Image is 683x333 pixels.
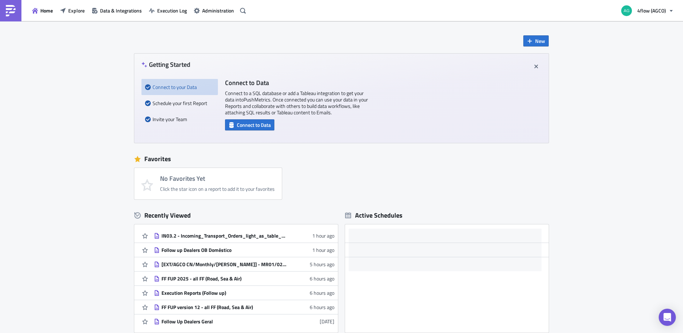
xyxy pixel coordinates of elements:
[312,232,334,239] time: 2025-10-02T15:35:25Z
[161,233,286,239] div: IN03.2 - Incoming_Transport_Orders_light_as_table_Report_CSV_BVS/GIMA, Daily (Fri), 0230 PM
[237,121,271,129] span: Connect to Data
[190,5,238,16] button: Administration
[161,275,286,282] div: FF FUP 2025 - all FF (Road, Sea & Air)
[310,303,334,311] time: 2025-10-02T11:21:12Z
[5,5,16,16] img: PushMetrics
[523,35,549,46] button: New
[68,7,85,14] span: Explore
[134,210,338,221] div: Recently Viewed
[310,260,334,268] time: 2025-10-02T12:01:26Z
[100,7,142,14] span: Data & Integrations
[160,175,275,182] h4: No Favorites Yet
[345,211,403,219] div: Active Schedules
[145,5,190,16] button: Execution Log
[161,304,286,310] div: FF FUP version 12 - all FF (Road, Sea & Air)
[88,5,145,16] button: Data & Integrations
[154,243,334,257] a: Follow up Dealers OB Doméstico1 hour ago
[161,247,286,253] div: Follow up Dealers OB Doméstico
[145,79,214,95] div: Connect to your Data
[535,37,545,45] span: New
[320,318,334,325] time: 2025-10-01T13:49:41Z
[659,309,676,326] div: Open Intercom Messenger
[312,246,334,254] time: 2025-10-02T15:23:48Z
[154,286,334,300] a: Execution Reports (Follow up)6 hours ago
[202,7,234,14] span: Administration
[141,61,190,68] h4: Getting Started
[637,7,666,14] span: 4flow (AGCO)
[154,272,334,285] a: FF FUP 2025 - all FF (Road, Sea & Air)6 hours ago
[310,275,334,282] time: 2025-10-02T11:23:25Z
[225,120,274,128] a: Connect to Data
[161,318,286,325] div: Follow Up Dealers Geral
[145,111,214,127] div: Invite your Team
[161,290,286,296] div: Execution Reports (Follow up)
[134,154,549,164] div: Favorites
[617,3,678,19] button: 4flow (AGCO)
[157,7,187,14] span: Execution Log
[160,186,275,192] div: Click the star icon on a report to add it to your favorites
[225,79,368,86] h4: Connect to Data
[154,257,334,271] a: [EXT/AGCO CN/Monthly/[PERSON_NAME]] - MR01/02/03 Monthly Supplier Performance Input Report_CN AGC...
[29,5,56,16] button: Home
[40,7,53,14] span: Home
[161,261,286,268] div: [EXT/AGCO CN/Monthly/[PERSON_NAME]] - MR01/02/03 Monthly Supplier Performance Input Report_CN AGC...
[310,289,334,297] time: 2025-10-02T11:22:47Z
[154,300,334,314] a: FF FUP version 12 - all FF (Road, Sea & Air)6 hours ago
[620,5,633,17] img: Avatar
[225,119,274,130] button: Connect to Data
[154,229,334,243] a: IN03.2 - Incoming_Transport_Orders_light_as_table_Report_CSV_BVS/GIMA, Daily (Fri), 0230 PM1 hour...
[145,95,214,111] div: Schedule your first Report
[225,90,368,116] p: Connect to a SQL database or add a Tableau integration to get your data into PushMetrics . Once c...
[56,5,88,16] button: Explore
[154,314,334,328] a: Follow Up Dealers Geral[DATE]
